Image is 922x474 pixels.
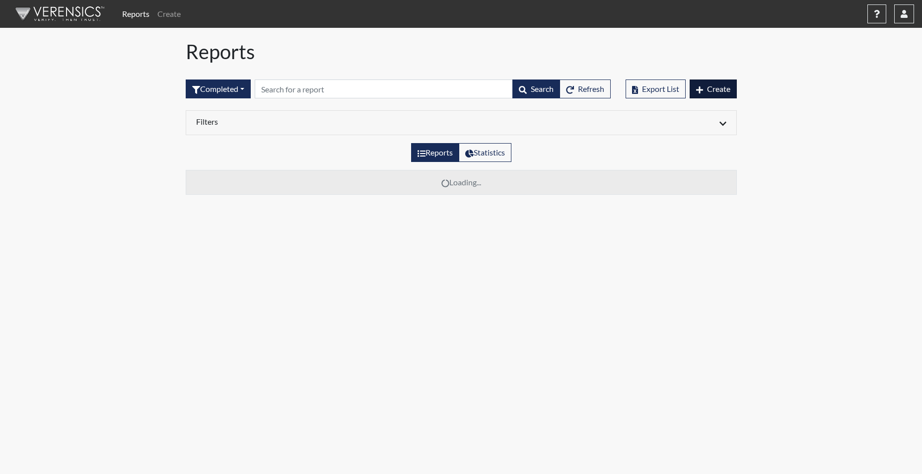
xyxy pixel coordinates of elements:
[186,40,737,64] h1: Reports
[642,84,679,93] span: Export List
[196,117,454,126] h6: Filters
[186,79,251,98] div: Filter by interview status
[512,79,560,98] button: Search
[411,143,459,162] label: View the list of reports
[186,79,251,98] button: Completed
[255,79,513,98] input: Search by Registration ID, Interview Number, or Investigation Name.
[186,170,736,195] td: Loading...
[459,143,511,162] label: View statistics about completed interviews
[531,84,554,93] span: Search
[578,84,604,93] span: Refresh
[626,79,686,98] button: Export List
[153,4,185,24] a: Create
[560,79,611,98] button: Refresh
[118,4,153,24] a: Reports
[189,117,734,129] div: Click to expand/collapse filters
[707,84,730,93] span: Create
[690,79,737,98] button: Create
